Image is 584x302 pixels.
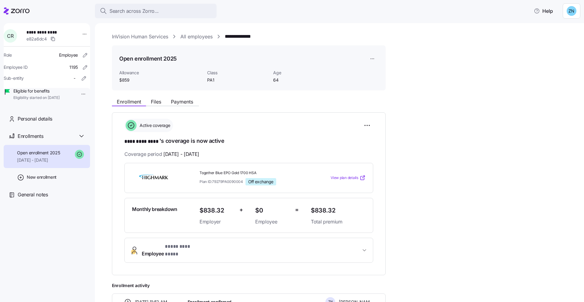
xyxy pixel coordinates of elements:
[200,179,243,184] span: Plan ID: 79279PA0090004
[69,64,78,70] span: 1195
[4,75,24,81] span: Sub-entity
[59,52,78,58] span: Employee
[567,6,576,16] img: 5c518db9dac3a343d5b258230af867d6
[124,137,373,146] h1: 's coverage is now active
[207,77,268,83] span: PA1
[529,5,558,17] button: Help
[124,150,199,158] span: Coverage period
[112,33,168,40] a: InVision Human Services
[142,243,203,258] span: Employee
[151,99,161,104] span: Files
[200,218,235,226] span: Employer
[95,4,217,18] button: Search across Zorro...
[4,52,12,58] span: Role
[534,7,553,15] span: Help
[27,174,57,180] span: New enrollment
[17,150,60,156] span: Open enrollment 2025
[13,88,60,94] span: Eligible for benefits
[163,150,199,158] span: [DATE] - [DATE]
[18,132,43,140] span: Enrollments
[171,99,193,104] span: Payments
[138,122,170,128] span: Active coverage
[331,175,366,181] a: View plan details
[273,77,334,83] span: 64
[18,191,48,198] span: General notes
[109,7,159,15] span: Search across Zorro...
[119,70,202,76] span: Allowance
[207,70,268,76] span: Class
[200,170,306,176] span: Together Blue EPO Gold 1700 HSA
[112,283,386,289] span: Enrollment activity
[17,157,60,163] span: [DATE] - [DATE]
[295,205,299,214] span: =
[18,115,52,123] span: Personal details
[255,218,290,226] span: Employee
[132,171,176,185] img: Highmark BlueCross BlueShield
[255,205,290,216] span: $0
[26,36,47,42] span: e82a6dc4
[239,205,243,214] span: +
[74,75,75,81] span: -
[248,179,273,184] span: Off exchange
[132,205,177,213] span: Monthly breakdown
[4,64,28,70] span: Employee ID
[119,77,202,83] span: $859
[331,175,358,181] span: View plan details
[311,218,366,226] span: Total premium
[200,205,235,216] span: $838.32
[119,55,177,62] h1: Open enrollment 2025
[273,70,334,76] span: Age
[7,33,13,38] span: C R
[117,99,141,104] span: Enrollment
[13,95,60,100] span: Eligibility started on [DATE]
[311,205,366,216] span: $838.32
[180,33,213,40] a: All employees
